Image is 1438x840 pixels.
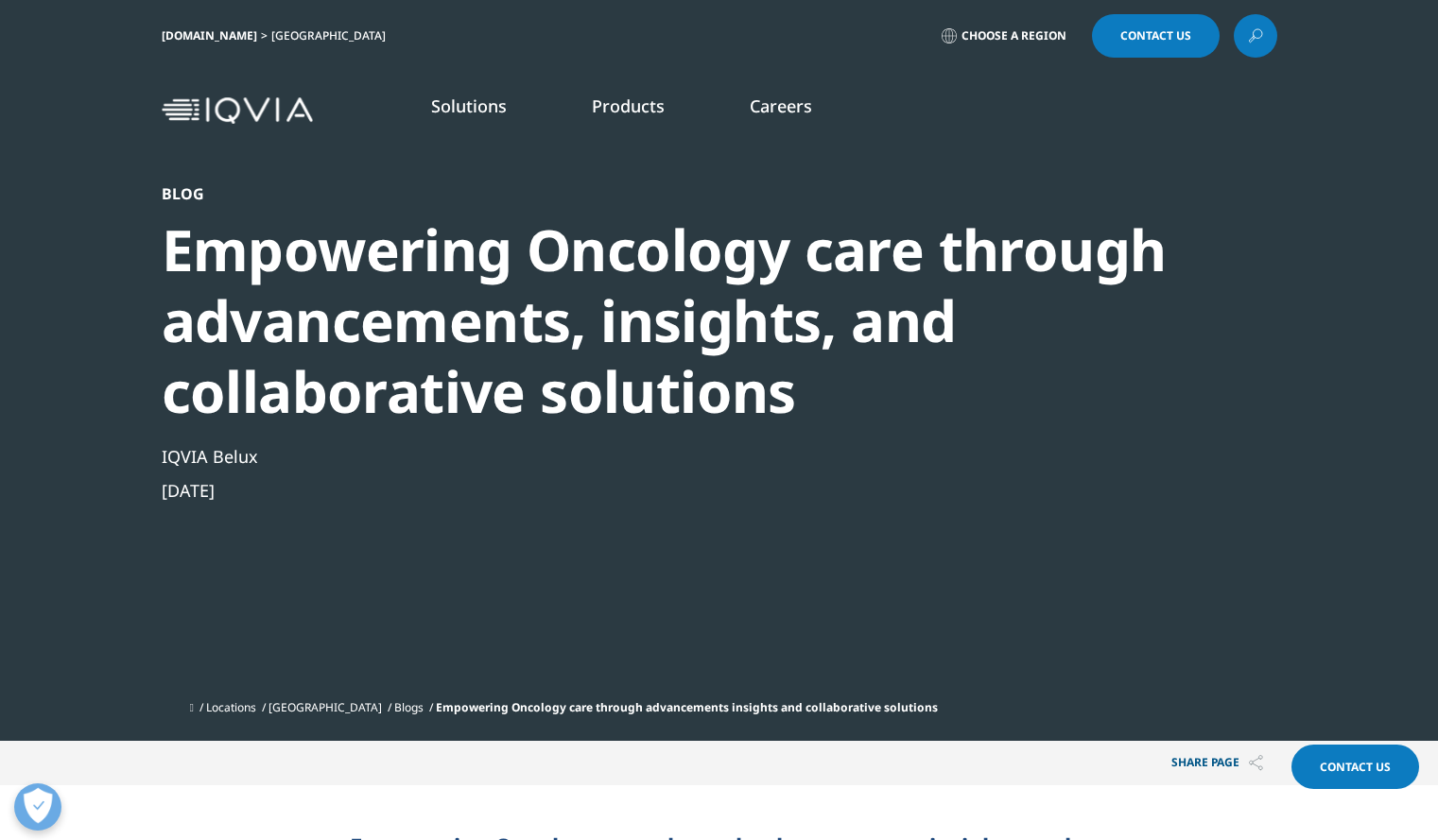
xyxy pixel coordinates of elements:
a: [GEOGRAPHIC_DATA] [269,699,382,715]
p: Share PAGE [1157,741,1277,785]
span: Choose a Region [962,28,1066,43]
img: Share PAGE [1249,755,1263,771]
span: Contact Us [1120,30,1191,42]
nav: Primary [321,66,1277,155]
a: Locations [206,699,256,715]
button: Open Preferences [14,783,61,831]
a: Contact Us [1291,745,1419,789]
a: [DOMAIN_NAME] [162,27,257,43]
a: Contact Us [1092,14,1220,58]
span: Contact Us [1320,759,1391,775]
div: Empowering Oncology care through advancements, insights, and collaborative solutions [162,214,1175,427]
div: Blog [162,184,1175,203]
div: IQVIA Belux [162,445,1175,468]
div: [DATE] [162,479,1175,502]
span: Empowering Oncology care through advancements insights and collaborative solutions [436,699,938,715]
a: Products [592,94,665,117]
a: Blogs [394,699,424,715]
div: [GEOGRAPHIC_DATA] [271,28,393,43]
img: IQVIA Healthcare Information Technology and Pharma Clinical Research Company [162,97,313,125]
button: Share PAGEShare PAGE [1157,741,1277,785]
a: Careers [750,94,812,117]
a: Solutions [431,94,507,117]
